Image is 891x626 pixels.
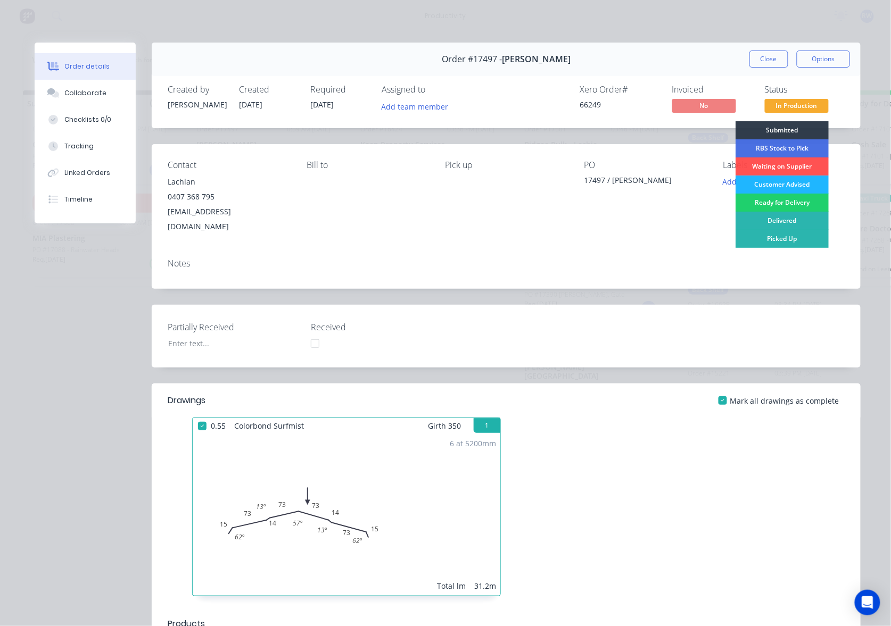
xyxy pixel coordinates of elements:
div: Created [239,85,298,95]
div: 6 at 5200mm [450,438,496,449]
div: 17497 / [PERSON_NAME] [584,174,706,189]
div: Invoiced [672,85,752,95]
button: Add labels [717,174,766,189]
div: Ready for Delivery [736,194,829,212]
div: Lachlan [168,174,290,189]
div: Collaborate [64,88,106,98]
span: Mark all drawings as complete [730,395,839,406]
div: RBS Stock to Pick [736,139,829,157]
div: Drawings [168,394,205,407]
button: Timeline [35,186,136,213]
label: Received [311,321,444,333]
div: Required [310,85,369,95]
div: Delivered [736,212,829,230]
button: Add team member [382,99,454,113]
div: Xero Order # [580,85,659,95]
div: Linked Orders [64,168,110,178]
div: Timeline [64,195,93,204]
button: Close [749,51,788,68]
div: Pick up [445,160,567,170]
div: 31.2m [474,580,496,591]
span: [DATE] [239,99,262,110]
div: Contact [168,160,290,170]
label: Partially Received [168,321,301,333]
div: Tracking [64,141,94,151]
button: In Production [765,99,829,115]
span: [PERSON_NAME] [502,54,571,64]
div: [PERSON_NAME] [168,99,226,110]
div: Picked Up [736,230,829,248]
div: Notes [168,258,845,269]
div: [EMAIL_ADDRESS][DOMAIN_NAME] [168,204,290,234]
span: Colorbond Surfmist [230,418,308,433]
div: 0157314737314731562º57º13º13º62º6 at 5200mmTotal lm31.2m [193,433,500,596]
div: Created by [168,85,226,95]
div: Checklists 0/0 [64,115,111,124]
div: Status [765,85,845,95]
span: In Production [765,99,829,112]
button: Order details [35,53,136,80]
span: [DATE] [310,99,334,110]
span: Order #17497 - [442,54,502,64]
div: Labels [723,160,845,170]
div: Open Intercom Messenger [855,590,880,615]
button: Collaborate [35,80,136,106]
div: 0407 368 795 [168,189,290,204]
button: Linked Orders [35,160,136,186]
div: Waiting on Supplier [736,157,829,176]
button: 1 [474,418,500,433]
div: 66249 [580,99,659,110]
button: Checklists 0/0 [35,106,136,133]
div: Submitted [736,121,829,139]
div: Assigned to [382,85,488,95]
span: No [672,99,736,112]
div: Lachlan0407 368 795[EMAIL_ADDRESS][DOMAIN_NAME] [168,174,290,234]
div: Bill to [307,160,428,170]
div: PO [584,160,706,170]
button: Options [797,51,850,68]
button: Tracking [35,133,136,160]
div: Customer Advised [736,176,829,194]
div: Order details [64,62,110,71]
span: 0.55 [207,418,230,433]
div: Total lm [437,580,466,591]
button: Add team member [376,99,454,113]
span: Girth 350 [428,418,461,433]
